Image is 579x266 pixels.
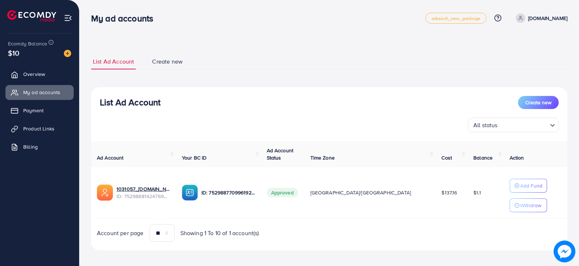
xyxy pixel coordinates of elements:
[513,13,567,23] a: [DOMAIN_NAME]
[528,14,567,23] p: [DOMAIN_NAME]
[510,198,547,212] button: Withdraw
[518,96,559,109] button: Create new
[117,185,170,200] div: <span class='underline'>1031057_menzyfashion.pk_1753188710183</span></br>7529888142476902417
[23,107,44,114] span: Payment
[117,193,170,200] span: ID: 7529888142476902417
[425,13,486,24] a: adreach_new_package
[100,97,160,108] h3: List Ad Account
[152,57,183,66] span: Create new
[201,188,255,197] p: ID: 7529887709961928705
[97,185,113,201] img: ic-ads-acc.e4c84228.svg
[510,179,547,193] button: Add Fund
[182,185,198,201] img: ic-ba-acc.ded83a64.svg
[180,229,259,237] span: Showing 1 To 10 of 1 account(s)
[468,118,559,132] div: Search for option
[432,16,480,21] span: adreach_new_package
[310,154,335,161] span: Time Zone
[441,189,457,196] span: $137.16
[23,70,45,78] span: Overview
[473,189,481,196] span: $1.1
[441,154,452,161] span: Cost
[520,181,542,190] p: Add Fund
[23,89,60,96] span: My ad accounts
[97,229,144,237] span: Account per page
[472,120,499,130] span: All status
[7,10,56,21] img: logo
[5,140,74,154] a: Billing
[64,50,71,57] img: image
[473,154,493,161] span: Balance
[5,121,74,136] a: Product Links
[520,201,541,210] p: Withdraw
[525,99,551,106] span: Create new
[117,185,170,193] a: 1031057_[DOMAIN_NAME]_1753188710183
[500,118,547,130] input: Search for option
[64,14,72,22] img: menu
[310,189,411,196] span: [GEOGRAPHIC_DATA]/[GEOGRAPHIC_DATA]
[5,85,74,100] a: My ad accounts
[510,154,524,161] span: Action
[8,40,47,47] span: Ecomdy Balance
[182,154,207,161] span: Your BC ID
[267,147,294,161] span: Ad Account Status
[91,13,159,24] h3: My ad accounts
[5,67,74,81] a: Overview
[97,154,124,161] span: Ad Account
[267,188,298,197] span: Approved
[8,48,19,58] span: $10
[5,103,74,118] a: Payment
[23,125,54,132] span: Product Links
[23,143,38,150] span: Billing
[556,243,573,260] img: image
[93,57,134,66] span: List Ad Account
